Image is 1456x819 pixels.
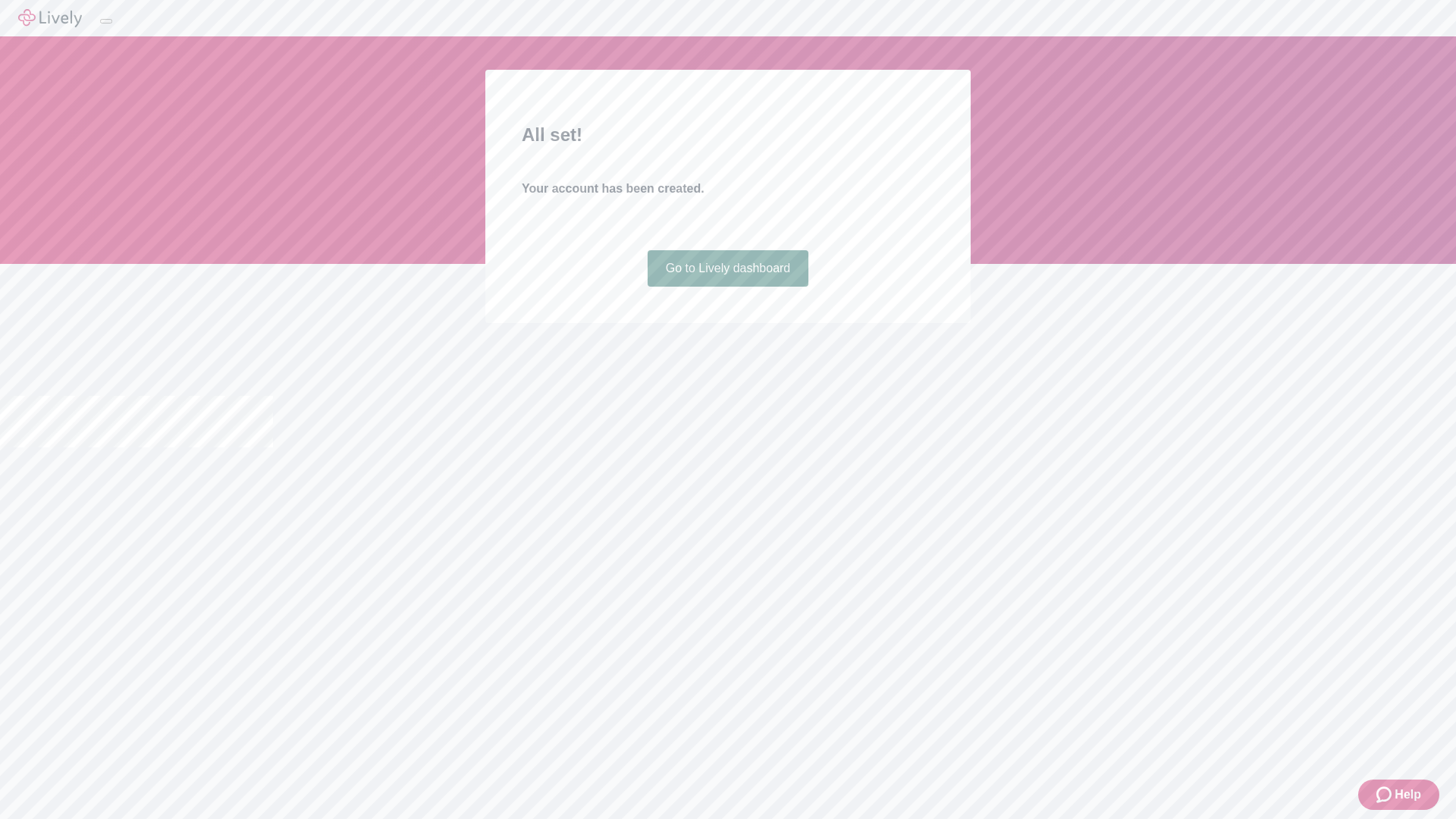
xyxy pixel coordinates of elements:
[1376,786,1395,804] svg: Zendesk support icon
[1358,780,1439,810] button: Zendesk support iconHelp
[100,19,112,24] button: Log out
[522,121,934,149] h2: All set!
[648,250,809,287] a: Go to Lively dashboard
[522,180,934,198] h4: Your account has been created.
[18,9,82,27] img: Lively
[1395,786,1421,804] span: Help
